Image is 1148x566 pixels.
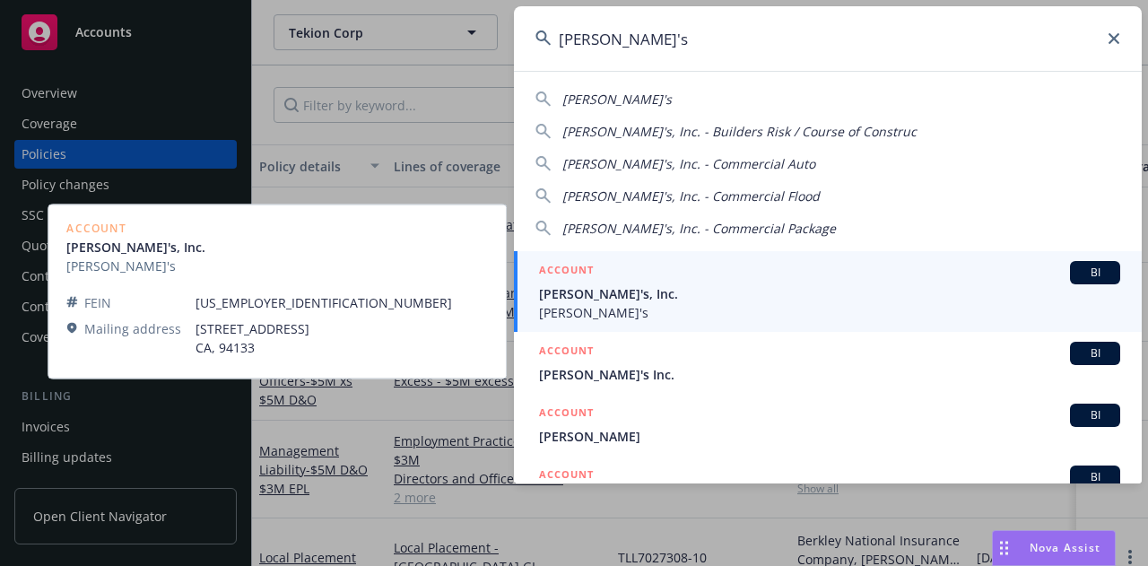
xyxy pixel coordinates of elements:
span: [PERSON_NAME]'s, Inc. [539,284,1120,303]
span: BI [1077,469,1113,485]
span: [PERSON_NAME]'s Inc. [539,365,1120,384]
a: ACCOUNTBI[PERSON_NAME] [514,394,1142,456]
span: [PERSON_NAME]'s, Inc. - Commercial Flood [562,187,820,205]
span: BI [1077,345,1113,361]
div: Drag to move [993,531,1015,565]
button: Nova Assist [992,530,1116,566]
a: ACCOUNTBI[PERSON_NAME]'s, Inc.[PERSON_NAME]'s [514,251,1142,332]
span: BI [1077,407,1113,423]
span: [PERSON_NAME]'s, Inc. - Commercial Package [562,220,836,237]
a: ACCOUNTBI [514,456,1142,518]
h5: ACCOUNT [539,404,594,425]
h5: ACCOUNT [539,466,594,487]
a: ACCOUNTBI[PERSON_NAME]'s Inc. [514,332,1142,394]
span: [PERSON_NAME]'s [562,91,672,108]
h5: ACCOUNT [539,342,594,363]
span: [PERSON_NAME] [539,427,1120,446]
span: [PERSON_NAME]'s, Inc. - Builders Risk / Course of Construc [562,123,917,140]
span: [PERSON_NAME]'s, Inc. - Commercial Auto [562,155,815,172]
span: Nova Assist [1030,540,1100,555]
h5: ACCOUNT [539,261,594,283]
span: [PERSON_NAME]'s [539,303,1120,322]
span: BI [1077,265,1113,281]
input: Search... [514,6,1142,71]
